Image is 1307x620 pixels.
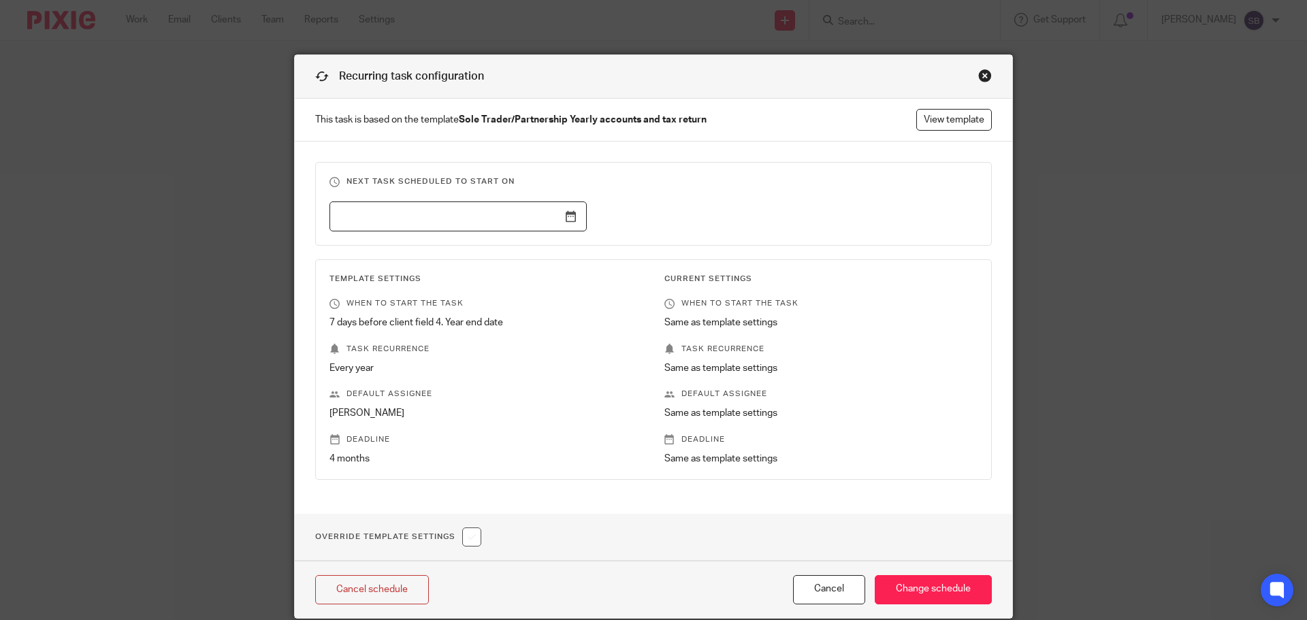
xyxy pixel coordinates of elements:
[329,434,643,445] p: Deadline
[315,527,481,546] h1: Override Template Settings
[329,176,978,187] h3: Next task scheduled to start on
[315,575,429,604] a: Cancel schedule
[329,298,643,309] p: When to start the task
[875,575,992,604] input: Change schedule
[329,389,643,399] p: Default assignee
[329,361,643,375] p: Every year
[664,361,978,375] p: Same as template settings
[664,316,978,329] p: Same as template settings
[793,575,865,604] button: Cancel
[329,452,643,466] p: 4 months
[978,69,992,82] div: Close this dialog window
[664,452,978,466] p: Same as template settings
[916,109,992,131] a: View template
[664,406,978,420] p: Same as template settings
[329,274,643,284] h3: Template Settings
[329,344,643,355] p: Task recurrence
[459,115,707,125] strong: Sole Trader/Partnership Yearly accounts and tax return
[329,406,643,420] p: [PERSON_NAME]
[664,434,978,445] p: Deadline
[664,298,978,309] p: When to start the task
[664,344,978,355] p: Task recurrence
[315,69,484,84] h1: Recurring task configuration
[664,274,978,284] h3: Current Settings
[329,316,643,329] p: 7 days before client field 4. Year end date
[664,389,978,399] p: Default assignee
[315,113,707,127] span: This task is based on the template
